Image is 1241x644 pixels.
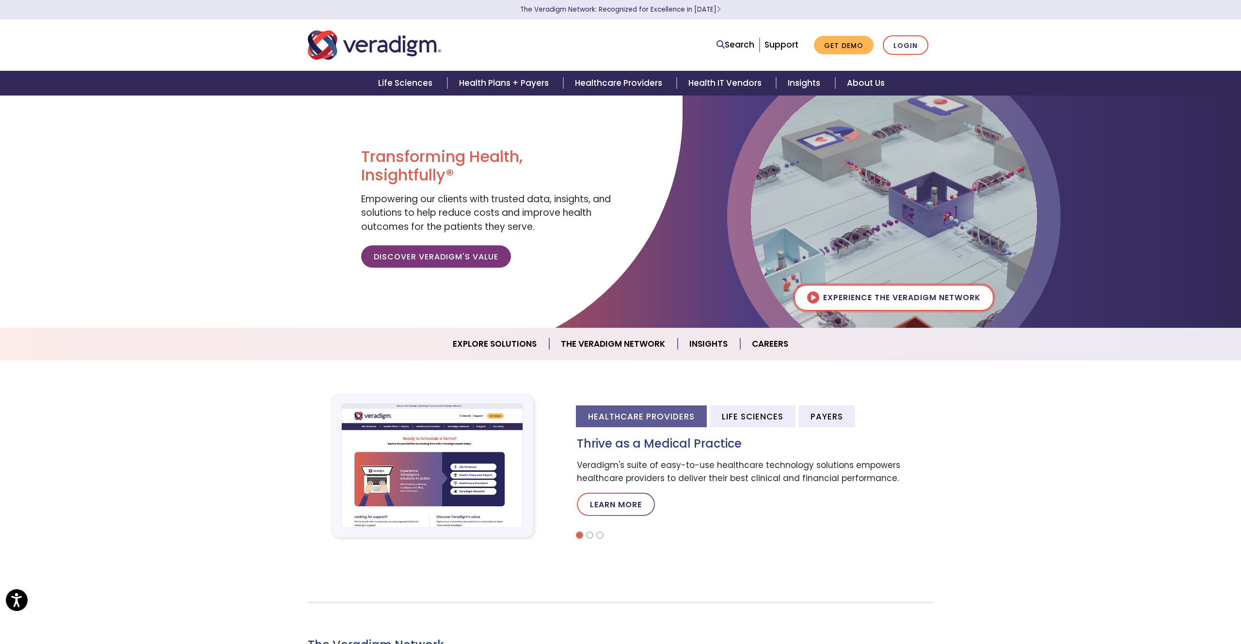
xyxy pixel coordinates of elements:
p: Veradigm's suite of easy-to-use healthcare technology solutions empowers healthcare providers to ... [577,459,933,485]
a: Health Plans + Payers [447,71,563,96]
a: Insights [776,71,835,96]
a: Careers [740,332,800,356]
h1: Transforming Health, Insightfully® [361,147,613,185]
span: Empowering our clients with trusted data, insights, and solutions to help reduce costs and improv... [361,193,611,233]
li: Payers [798,405,855,427]
span: Learn More [716,5,721,14]
a: The Veradigm Network [549,332,678,356]
h3: Thrive as a Medical Practice [577,437,933,451]
a: Login [883,35,928,55]
a: Explore Solutions [441,332,549,356]
a: Discover Veradigm's Value [361,245,511,268]
a: Support [764,39,798,50]
a: Healthcare Providers [563,71,677,96]
a: Search [716,38,754,51]
a: Life Sciences [366,71,447,96]
a: Health IT Vendors [677,71,776,96]
a: Learn More [577,493,655,516]
a: About Us [835,71,896,96]
a: Insights [678,332,740,356]
a: Get Demo [814,36,874,55]
img: Veradigm logo [308,29,441,61]
a: The Veradigm Network: Recognized for Excellence in [DATE]Learn More [520,5,721,14]
li: Healthcare Providers [576,405,707,427]
li: Life Sciences [710,405,796,427]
